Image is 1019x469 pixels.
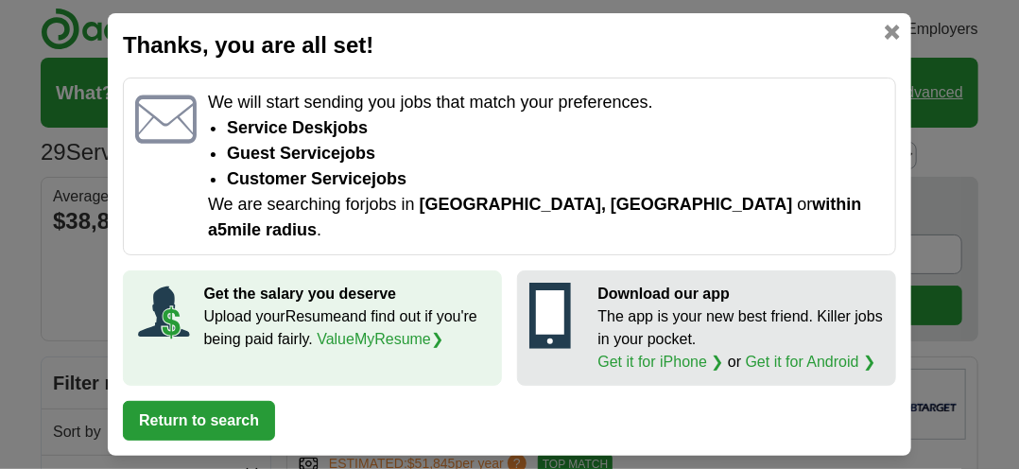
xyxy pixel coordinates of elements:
h2: Thanks, you are all set! [123,28,896,62]
p: We will start sending you jobs that match your preferences. [208,90,884,115]
p: Get the salary you deserve [204,283,491,305]
a: Get it for Android ❯ [746,354,876,370]
button: Return to search [123,401,275,441]
li: customer service jobs [227,166,884,192]
p: The app is your new best friend. Killer jobs in your pocket. or [598,305,885,373]
p: Download our app [598,283,885,305]
span: [GEOGRAPHIC_DATA], [GEOGRAPHIC_DATA] [420,195,793,214]
p: We are searching for jobs in or . [208,192,884,243]
a: Get it for iPhone ❯ [598,354,724,370]
p: Upload your Resume and find out if you're being paid fairly. [204,305,491,351]
li: guest service jobs [227,141,884,166]
a: ValueMyResume❯ [317,331,443,347]
li: Service Desk jobs [227,115,884,141]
